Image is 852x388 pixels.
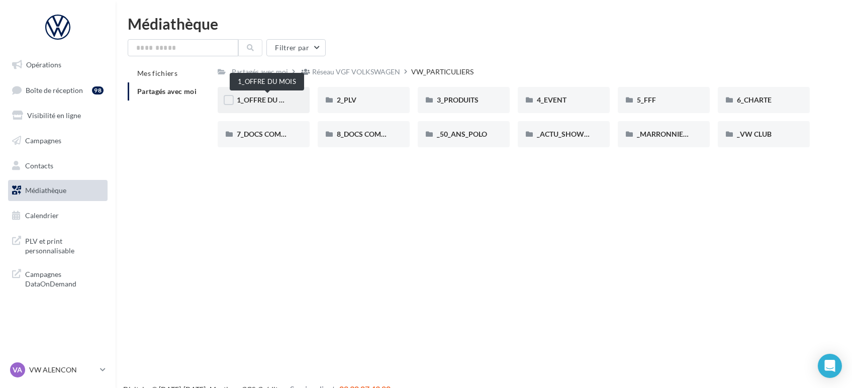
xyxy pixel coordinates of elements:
div: Réseau VGF VOLKSWAGEN [312,67,400,77]
span: Campagnes DataOnDemand [25,267,104,289]
span: _ACTU_SHOWROOM [537,130,606,138]
a: VA VW ALENCON [8,360,108,379]
span: Partagés avec moi [137,87,197,95]
span: Boîte de réception [26,85,83,94]
a: Opérations [6,54,110,75]
a: PLV et print personnalisable [6,230,110,260]
span: Opérations [26,60,61,69]
span: 4_EVENT [537,95,566,104]
span: 2_PLV [337,95,356,104]
span: VA [13,365,23,375]
span: Campagnes [25,136,61,145]
div: VW_PARTICULIERS [411,67,474,77]
button: Filtrer par [266,39,326,56]
span: Médiathèque [25,186,66,195]
a: Boîte de réception98 [6,79,110,101]
a: Calendrier [6,205,110,226]
a: Médiathèque [6,180,110,201]
span: 6_CHARTE [737,95,772,104]
span: _MARRONNIERS_25 [637,130,703,138]
div: Partagés avec moi [232,67,288,77]
span: Mes fichiers [137,69,177,77]
div: 98 [92,86,104,94]
span: 1_OFFRE DU MOIS [237,95,297,104]
span: 5_FFF [637,95,656,104]
span: _VW CLUB [737,130,772,138]
span: 3_PRODUITS [437,95,479,104]
a: Campagnes [6,130,110,151]
a: Campagnes DataOnDemand [6,263,110,293]
span: Visibilité en ligne [27,111,81,120]
a: Visibilité en ligne [6,105,110,126]
p: VW ALENCON [29,365,96,375]
div: 1_OFFRE DU MOIS [230,73,304,90]
div: Médiathèque [128,16,840,31]
a: Contacts [6,155,110,176]
span: 7_DOCS COMMERCIAUX [237,130,318,138]
span: PLV et print personnalisable [25,234,104,256]
span: _50_ANS_POLO [437,130,487,138]
div: Open Intercom Messenger [818,354,842,378]
span: Calendrier [25,211,59,220]
span: 8_DOCS COMMUNICATION [337,130,426,138]
span: Contacts [25,161,53,169]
